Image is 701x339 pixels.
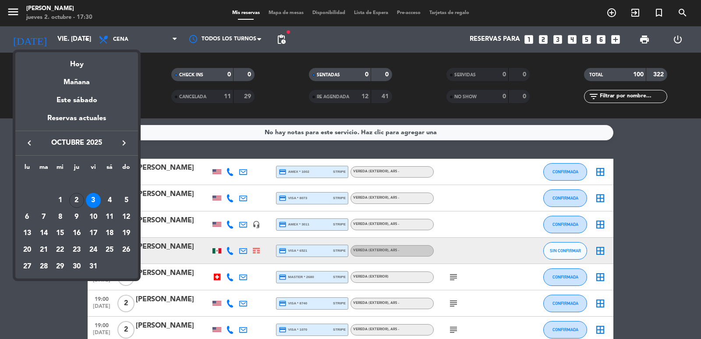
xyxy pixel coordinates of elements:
div: Reservas actuales [15,113,138,131]
i: keyboard_arrow_left [24,138,35,148]
div: 13 [20,226,35,241]
div: 29 [53,259,67,274]
td: 5 de octubre de 2025 [118,192,135,209]
td: 17 de octubre de 2025 [85,225,102,242]
td: 10 de octubre de 2025 [85,209,102,225]
td: 16 de octubre de 2025 [68,225,85,242]
div: 14 [36,226,51,241]
td: 2 de octubre de 2025 [68,192,85,209]
th: miércoles [52,162,68,176]
div: 11 [102,210,117,225]
td: 31 de octubre de 2025 [85,258,102,275]
div: 15 [53,226,67,241]
td: 15 de octubre de 2025 [52,225,68,242]
td: 7 de octubre de 2025 [35,209,52,225]
div: 30 [69,259,84,274]
td: 12 de octubre de 2025 [118,209,135,225]
div: 8 [53,210,67,225]
div: 12 [119,210,134,225]
td: 18 de octubre de 2025 [102,225,118,242]
div: 23 [69,243,84,257]
div: 18 [102,226,117,241]
td: 21 de octubre de 2025 [35,242,52,258]
div: 2 [69,193,84,208]
td: 27 de octubre de 2025 [19,258,35,275]
td: 22 de octubre de 2025 [52,242,68,258]
div: 20 [20,243,35,257]
div: 21 [36,243,51,257]
td: 30 de octubre de 2025 [68,258,85,275]
div: 6 [20,210,35,225]
div: 24 [86,243,101,257]
td: 8 de octubre de 2025 [52,209,68,225]
td: 23 de octubre de 2025 [68,242,85,258]
i: keyboard_arrow_right [119,138,129,148]
button: keyboard_arrow_right [116,137,132,149]
td: 28 de octubre de 2025 [35,258,52,275]
td: 13 de octubre de 2025 [19,225,35,242]
div: 3 [86,193,101,208]
td: 4 de octubre de 2025 [102,192,118,209]
div: 19 [119,226,134,241]
div: 22 [53,243,67,257]
div: 1 [53,193,67,208]
td: 14 de octubre de 2025 [35,225,52,242]
div: 16 [69,226,84,241]
button: keyboard_arrow_left [21,137,37,149]
th: sábado [102,162,118,176]
div: 9 [69,210,84,225]
th: martes [35,162,52,176]
div: 5 [119,193,134,208]
td: 1 de octubre de 2025 [52,192,68,209]
div: 28 [36,259,51,274]
td: OCT. [19,175,135,192]
div: 31 [86,259,101,274]
td: 20 de octubre de 2025 [19,242,35,258]
td: 11 de octubre de 2025 [102,209,118,225]
td: 6 de octubre de 2025 [19,209,35,225]
div: 10 [86,210,101,225]
th: domingo [118,162,135,176]
span: octubre 2025 [37,137,116,149]
td: 26 de octubre de 2025 [118,242,135,258]
div: 4 [102,193,117,208]
div: 27 [20,259,35,274]
div: 17 [86,226,101,241]
td: 9 de octubre de 2025 [68,209,85,225]
div: 26 [119,243,134,257]
div: 7 [36,210,51,225]
th: viernes [85,162,102,176]
td: 3 de octubre de 2025 [85,192,102,209]
div: Mañana [15,70,138,88]
td: 25 de octubre de 2025 [102,242,118,258]
div: 25 [102,243,117,257]
th: jueves [68,162,85,176]
div: Este sábado [15,88,138,113]
div: Hoy [15,52,138,70]
th: lunes [19,162,35,176]
td: 24 de octubre de 2025 [85,242,102,258]
td: 19 de octubre de 2025 [118,225,135,242]
td: 29 de octubre de 2025 [52,258,68,275]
